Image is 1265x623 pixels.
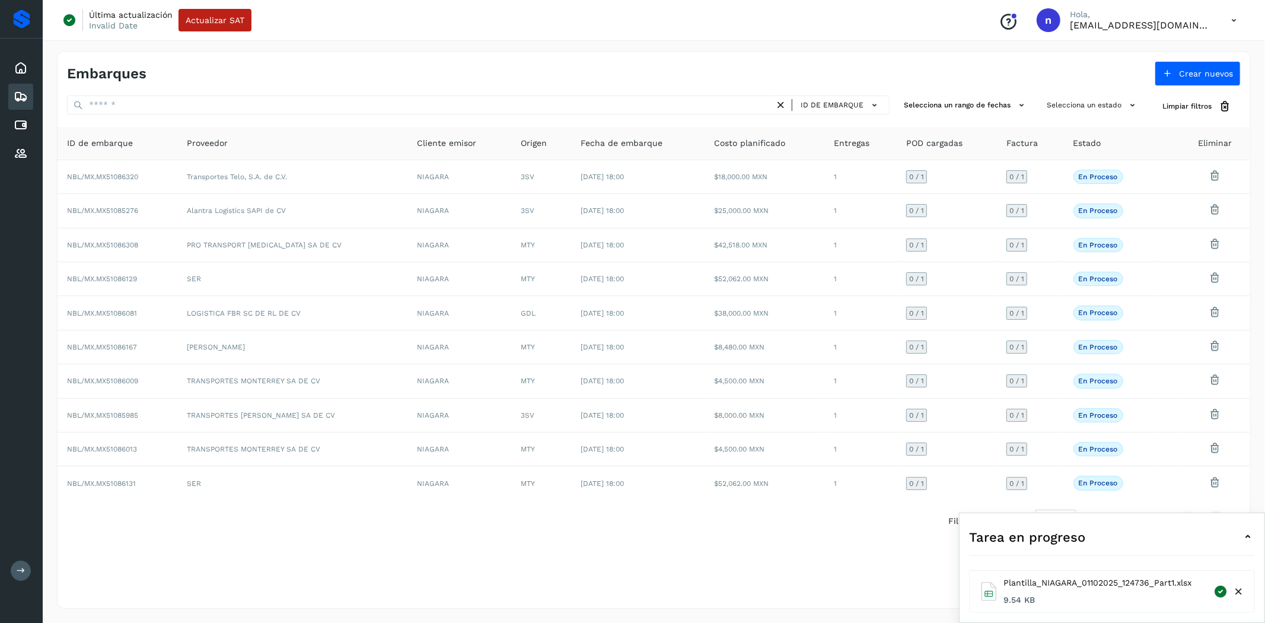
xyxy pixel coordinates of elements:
td: 1 [824,364,897,398]
span: 0 / 1 [1009,241,1024,249]
td: $4,500.00 MXN [705,433,825,466]
button: Limpiar filtros [1153,96,1241,117]
p: En proceso [1079,275,1118,283]
span: 0 / 1 [1009,344,1024,351]
span: 0 / 1 [909,173,924,180]
span: NBL/MX.MX51086131 [67,479,136,488]
td: 3SV [511,399,571,433]
button: Selecciona un rango de fechas [899,96,1033,115]
p: En proceso [1079,411,1118,419]
span: [DATE] 18:00 [581,411,624,419]
td: 1 [824,296,897,330]
td: $8,480.00 MXN [705,330,825,364]
span: 0 / 1 [1009,412,1024,419]
div: Proveedores [8,141,33,167]
span: Cliente emisor [417,137,476,150]
span: Entregas [834,137,869,150]
td: TRANSPORTES [PERSON_NAME] SA DE CV [177,399,408,433]
span: [DATE] 18:00 [581,206,624,215]
span: Proveedor [187,137,228,150]
span: NBL/MX.MX51086308 [67,241,138,249]
td: 1 [824,160,897,194]
td: 1 [824,330,897,364]
span: NBL/MX.MX51086167 [67,343,137,351]
span: [DATE] 18:00 [581,173,624,181]
span: 0 / 1 [1009,446,1024,453]
td: NIAGARA [407,399,511,433]
td: NIAGARA [407,433,511,466]
td: NIAGARA [407,228,511,262]
span: 0 / 1 [1009,173,1024,180]
div: Cuentas por pagar [8,112,33,138]
td: $52,062.00 MXN [705,262,825,296]
span: Origen [521,137,547,150]
span: 0 / 1 [909,241,924,249]
span: 0 / 1 [1009,310,1024,317]
div: Embarques [8,84,33,110]
td: $38,000.00 MXN [705,296,825,330]
span: 0 / 1 [909,412,924,419]
td: Transportes Telo, S.A. de C.V. [177,160,408,194]
span: [DATE] 18:00 [581,275,624,283]
span: Tarea en progreso [969,527,1085,547]
span: Factura [1006,137,1038,150]
td: PRO TRANSPORT [MEDICAL_DATA] SA DE CV [177,228,408,262]
p: En proceso [1079,445,1118,453]
button: ID de embarque [797,97,884,114]
td: $52,062.00 MXN [705,466,825,500]
span: 9.54 KB [1003,594,1191,606]
span: [DATE] 18:00 [581,377,624,385]
span: Eliminar [1198,137,1232,150]
td: NIAGARA [407,364,511,398]
span: Plantilla_NIAGARA_01102025_124736_Part1.xlsx [1003,577,1191,589]
td: MTY [511,228,571,262]
td: $42,518.00 MXN [705,228,825,262]
span: [DATE] 18:00 [581,445,624,453]
div: Tarea en progreso [969,523,1255,551]
td: SER [177,262,408,296]
span: Estado [1073,137,1101,150]
img: Excel file [979,582,999,601]
td: NIAGARA [407,330,511,364]
td: NIAGARA [407,194,511,228]
span: [DATE] 18:00 [581,479,624,488]
button: Crear nuevos [1155,61,1241,86]
p: Invalid Date [89,20,138,31]
p: En proceso [1079,173,1118,181]
td: 3SV [511,194,571,228]
p: Hola, [1070,9,1212,20]
span: NBL/MX.MX51085276 [67,206,138,215]
td: TRANSPORTES MONTERREY SA DE CV [177,433,408,466]
span: NBL/MX.MX51086081 [67,309,137,317]
span: ID de embarque [801,100,863,110]
span: 0 / 1 [909,480,924,487]
td: $18,000.00 MXN [705,160,825,194]
p: Última actualización [89,9,173,20]
td: NIAGARA [407,466,511,500]
span: ID de embarque [67,137,133,150]
span: 0 / 1 [1009,207,1024,214]
td: NIAGARA [407,160,511,194]
p: En proceso [1079,479,1118,487]
td: $25,000.00 MXN [705,194,825,228]
td: TRANSPORTES MONTERREY SA DE CV [177,364,408,398]
span: [DATE] 18:00 [581,309,624,317]
td: LOGISTICA FBR SC DE RL DE CV [177,296,408,330]
p: niagara+prod@solvento.mx [1070,20,1212,31]
td: MTY [511,262,571,296]
span: 0 / 1 [909,377,924,384]
span: 0 / 1 [1009,480,1024,487]
span: NBL/MX.MX51086009 [67,377,138,385]
td: MTY [511,364,571,398]
span: 0 / 1 [1009,275,1024,282]
td: MTY [511,330,571,364]
span: NBL/MX.MX51086320 [67,173,138,181]
td: 3SV [511,160,571,194]
p: En proceso [1079,241,1118,249]
span: 0 / 1 [909,310,924,317]
span: NBL/MX.MX51086013 [67,445,137,453]
span: Fecha de embarque [581,137,662,150]
td: 1 [824,228,897,262]
td: 1 [824,466,897,500]
p: En proceso [1079,377,1118,385]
